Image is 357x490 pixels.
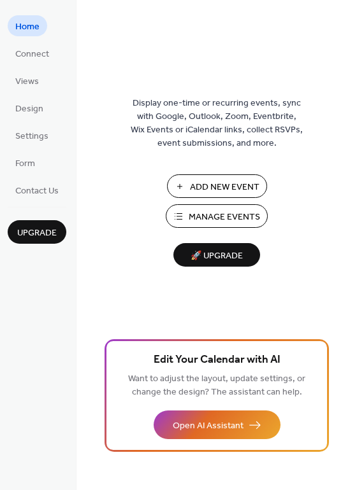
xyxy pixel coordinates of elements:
[167,174,267,198] button: Add New Event
[154,410,280,439] button: Open AI Assistant
[15,102,43,116] span: Design
[131,97,303,150] span: Display one-time or recurring events, sync with Google, Outlook, Zoom, Eventbrite, Wix Events or ...
[17,227,57,240] span: Upgrade
[189,211,260,224] span: Manage Events
[181,248,252,265] span: 🚀 Upgrade
[8,43,57,64] a: Connect
[15,157,35,171] span: Form
[8,97,51,118] a: Design
[8,179,66,200] a: Contact Us
[128,370,305,401] span: Want to adjust the layout, update settings, or change the design? The assistant can help.
[15,185,59,198] span: Contact Us
[173,419,244,433] span: Open AI Assistant
[190,181,259,194] span: Add New Event
[8,70,47,91] a: Views
[15,20,40,34] span: Home
[166,204,268,228] button: Manage Events
[8,15,47,36] a: Home
[15,130,48,143] span: Settings
[154,351,280,369] span: Edit Your Calendar with AI
[173,243,260,267] button: 🚀 Upgrade
[15,75,39,88] span: Views
[8,125,56,146] a: Settings
[8,152,43,173] a: Form
[8,220,66,244] button: Upgrade
[15,48,49,61] span: Connect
